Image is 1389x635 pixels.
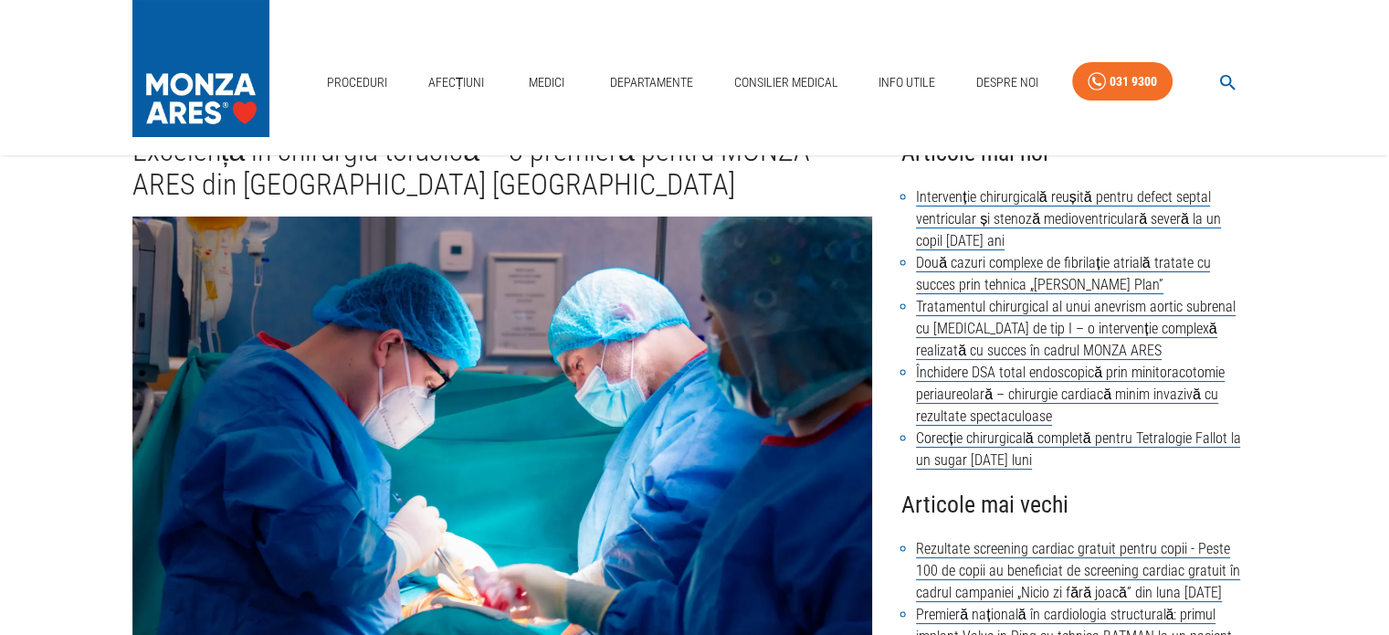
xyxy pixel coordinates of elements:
a: Info Utile [871,64,942,101]
a: 031 9300 [1072,62,1173,101]
h1: Excelență în chirurgia toracică – o premieră pentru MONZA ARES din [GEOGRAPHIC_DATA] [GEOGRAPHIC_... [132,134,873,203]
h4: Articole mai vechi [901,486,1257,524]
a: Despre Noi [969,64,1046,101]
a: Închidere DSA total endoscopică prin minitoracotomie periaureolară – chirurgie cardiacă minim inv... [916,364,1225,426]
div: 031 9300 [1110,70,1157,93]
a: Tratamentul chirurgical al unui anevrism aortic subrenal cu [MEDICAL_DATA] de tip I – o intervenț... [916,298,1236,360]
a: Două cazuri complexe de fibrilație atrială tratate cu succes prin tehnica „[PERSON_NAME] Plan” [916,254,1210,294]
a: Proceduri [320,64,395,101]
a: Rezultate screening cardiac gratuit pentru copii - Peste 100 de copii au beneficiat de screening ... [916,540,1240,602]
a: Intervenție chirurgicală reușită pentru defect septal ventricular și stenoză medioventriculară se... [916,188,1221,250]
a: Consilier Medical [726,64,845,101]
a: Departamente [603,64,700,101]
a: Medici [518,64,576,101]
a: Corecție chirurgicală completă pentru Tetralogie Fallot la un sugar [DATE] luni [916,429,1240,470]
a: Afecțiuni [421,64,492,101]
